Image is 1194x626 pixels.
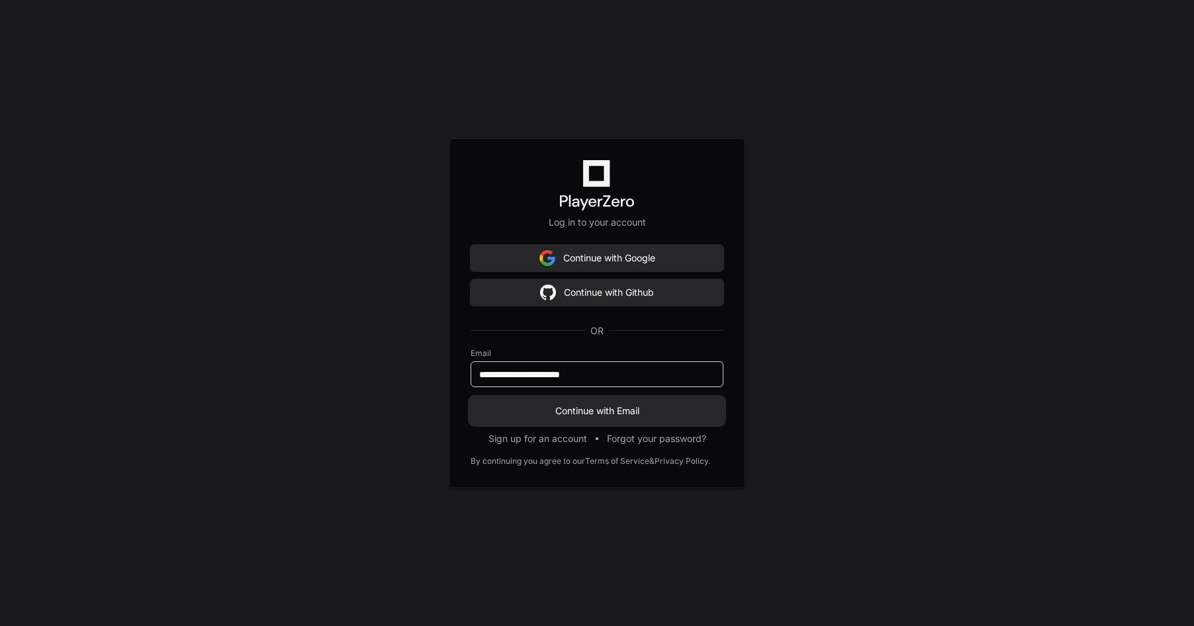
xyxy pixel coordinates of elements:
[585,456,649,467] a: Terms of Service
[607,432,706,445] button: Forgot your password?
[471,456,585,467] div: By continuing you agree to our
[471,404,723,418] span: Continue with Email
[585,324,609,337] span: OR
[655,456,710,467] a: Privacy Policy.
[471,348,723,359] label: Email
[471,398,723,424] button: Continue with Email
[471,279,723,306] button: Continue with Github
[539,245,555,271] img: Sign in with google
[471,216,723,229] p: Log in to your account
[540,279,556,306] img: Sign in with google
[649,456,655,467] div: &
[471,245,723,271] button: Continue with Google
[488,432,587,445] button: Sign up for an account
